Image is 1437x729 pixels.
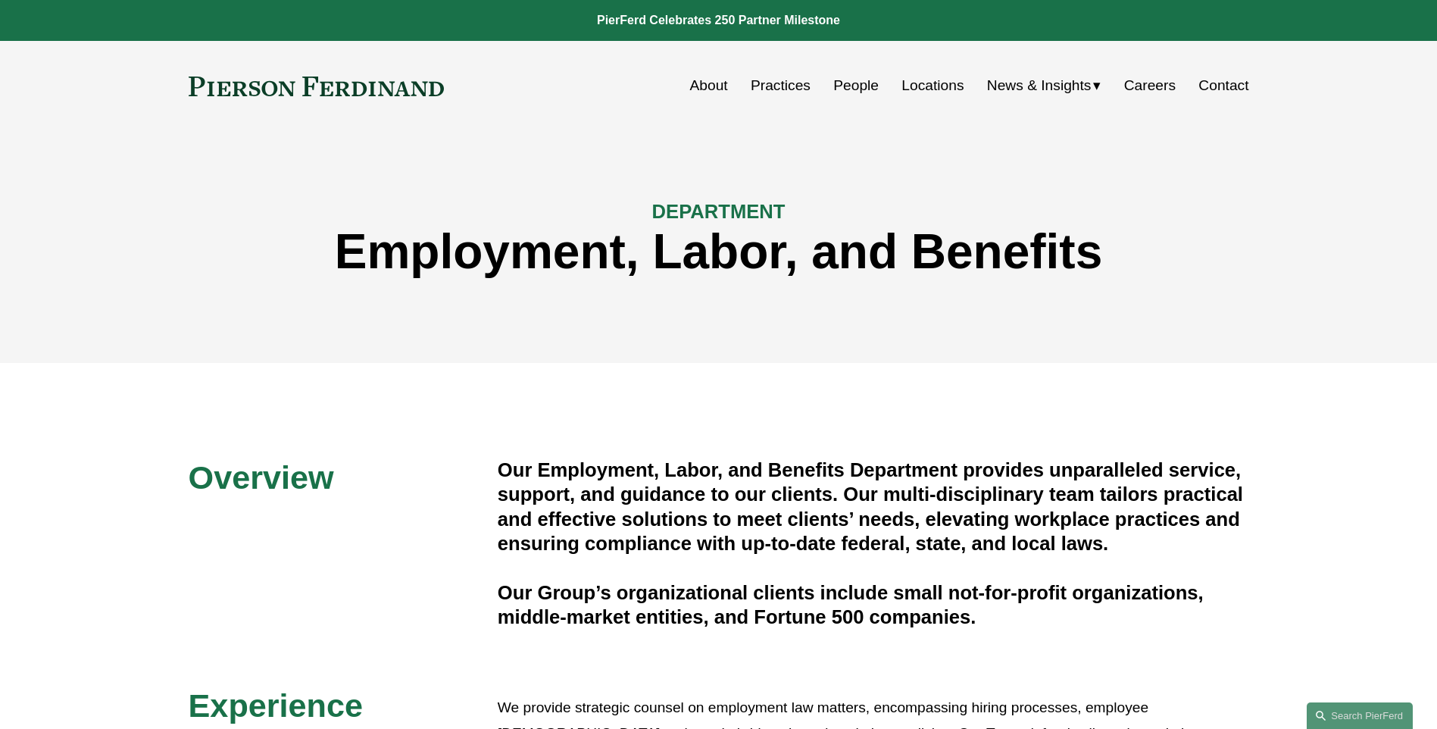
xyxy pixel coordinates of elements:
[498,458,1249,556] h4: Our Employment, Labor, and Benefits Department provides unparalleled service, support, and guidan...
[751,71,811,100] a: Practices
[987,71,1101,100] a: folder dropdown
[498,580,1249,630] h4: Our Group’s organizational clients include small not-for-profit organizations, middle-market enti...
[189,459,334,496] span: Overview
[1307,702,1413,729] a: Search this site
[690,71,728,100] a: About
[833,71,879,100] a: People
[1124,71,1176,100] a: Careers
[1198,71,1248,100] a: Contact
[987,73,1092,99] span: News & Insights
[901,71,964,100] a: Locations
[189,224,1249,280] h1: Employment, Labor, and Benefits
[652,201,786,222] span: DEPARTMENT
[189,687,363,724] span: Experience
